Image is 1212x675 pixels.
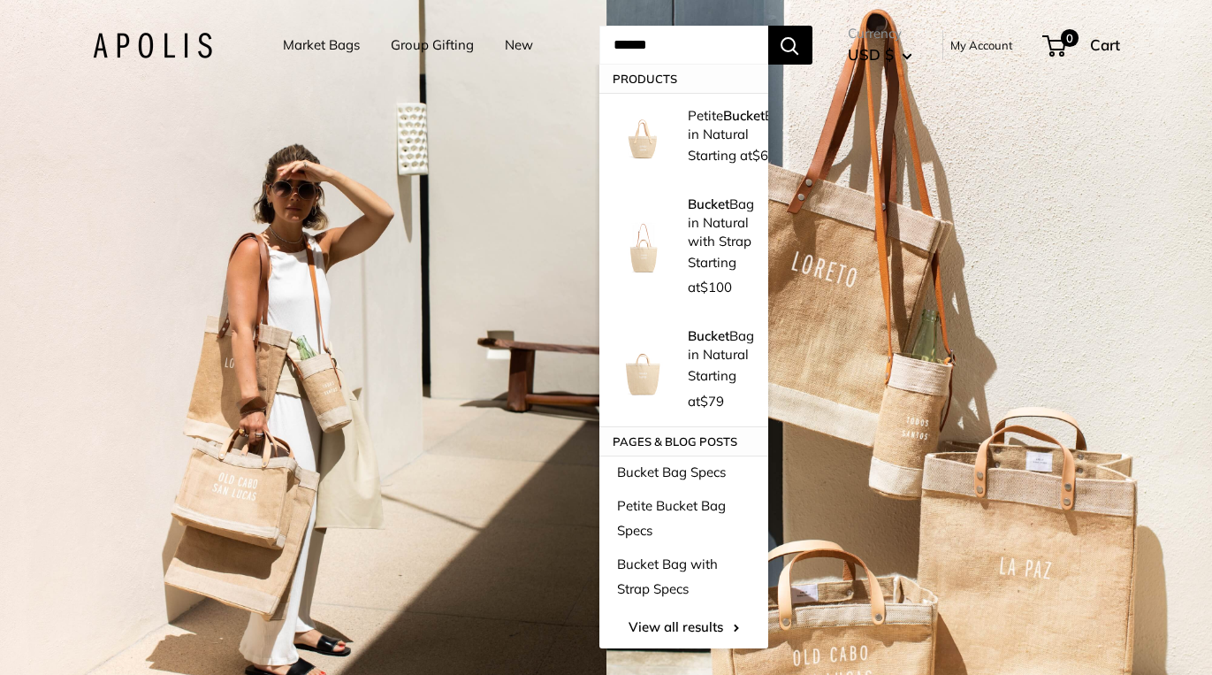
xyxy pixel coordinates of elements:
p: Bag in Natural [688,326,754,364]
a: New [505,33,533,58]
a: Bucket Bag in Natural with Strap BucketBag in Natural with Strap Starting at$100 [599,181,768,313]
button: Search [768,26,812,65]
span: USD $ [848,45,894,64]
a: Bucket Bag with Strap Specs [599,548,768,606]
strong: Bucket [688,327,729,344]
a: Group Gifting [391,33,474,58]
strong: Bucket [723,107,765,124]
a: 0 Cart [1044,31,1120,59]
span: Starting at [688,254,736,295]
p: Products [599,65,768,93]
a: My Account [950,35,1013,56]
img: Apolis [93,33,212,58]
span: Cart [1090,35,1120,54]
a: Bucket Bag Specs [599,456,768,489]
a: Petite Bucket Bag Specs [599,489,768,548]
input: Search... [599,26,768,65]
button: USD $ [848,41,912,69]
img: Petite Bucket Bag in Natural [617,111,670,164]
span: $79 [700,393,724,410]
span: $63 [752,147,776,164]
span: Currency [848,21,912,46]
p: Bag in Natural with Strap [688,195,754,250]
a: Market Bags [283,33,360,58]
a: Bucket Bag in Natural BucketBag in Natural Starting at$79 [599,313,768,426]
span: Starting at [688,367,736,409]
span: Starting at [688,147,776,164]
p: Petite Bag in Natural [688,106,789,143]
span: $100 [700,279,732,295]
img: Bucket Bag in Natural with Strap [617,221,670,274]
p: Pages & Blog posts [599,427,768,456]
strong: Bucket [688,196,729,212]
span: 0 [1060,29,1078,47]
a: View all results [599,606,768,648]
img: Bucket Bag in Natural [617,344,670,397]
a: Petite Bucket Bag in Natural PetiteBucketBag in Natural Starting at$63 [599,93,768,181]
